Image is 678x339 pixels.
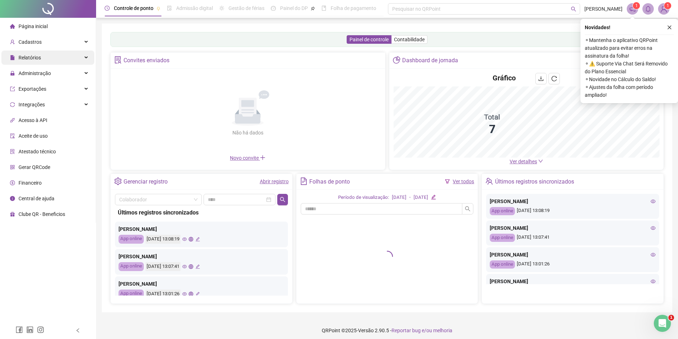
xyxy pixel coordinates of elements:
span: ⚬ Ajustes da folha com período ampliado! [585,83,674,99]
div: Não há dados [215,129,280,137]
div: [PERSON_NAME] [490,197,656,205]
span: Controle de ponto [114,5,153,11]
span: Atestado técnico [19,149,56,154]
span: Reportar bug e/ou melhoria [391,328,452,333]
div: [PERSON_NAME] [490,251,656,259]
span: global [189,237,193,242]
span: search [571,6,576,12]
span: export [10,86,15,91]
span: Versão [358,328,374,333]
span: bell [645,6,651,12]
span: search [465,206,471,212]
span: Folha de pagamento [331,5,376,11]
span: Financeiro [19,180,42,186]
span: Painel de controle [349,37,389,42]
span: Gerar QRCode [19,164,50,170]
span: pie-chart [393,56,400,64]
span: download [538,76,544,81]
div: [PERSON_NAME] [119,225,284,233]
div: - [409,194,411,201]
span: qrcode [10,165,15,170]
sup: Atualize o seu contato no menu Meus Dados [664,2,671,9]
a: Ver todos [453,179,474,184]
span: ⚬ Mantenha o aplicativo QRPoint atualizado para evitar erros na assinatura da folha! [585,36,674,60]
span: Central de ajuda [19,196,54,201]
span: edit [195,237,200,242]
div: Últimos registros sincronizados [495,176,574,188]
span: search [280,197,285,202]
span: ⚬ ⚠️ Suporte Via Chat Será Removido do Plano Essencial [585,60,674,75]
span: Admissão digital [176,5,213,11]
a: Ver detalhes down [510,159,543,164]
span: eye [651,226,656,231]
span: pushpin [156,6,161,11]
span: eye [651,279,656,284]
span: plus [260,155,266,160]
span: eye [651,252,656,257]
span: Painel do DP [280,5,308,11]
span: Gestão de férias [228,5,264,11]
span: edit [431,195,436,199]
span: Clube QR - Beneficios [19,211,65,217]
div: Dashboard de jornada [402,54,458,67]
span: 1 [635,3,638,8]
span: pushpin [311,6,315,11]
span: audit [10,133,15,138]
span: user-add [10,39,15,44]
div: App online [490,260,515,269]
span: down [538,159,543,164]
img: 53815 [658,4,669,14]
span: solution [10,149,15,154]
div: [DATE] 13:07:41 [490,234,656,242]
div: Gerenciar registro [123,176,168,188]
span: sun [219,6,224,11]
div: [DATE] [414,194,428,201]
span: global [189,264,193,269]
span: Novo convite [230,155,266,161]
div: [DATE] 13:01:26 [490,260,656,269]
div: [PERSON_NAME] [490,224,656,232]
span: edit [195,264,200,269]
span: 1 [667,3,669,8]
span: api [10,118,15,123]
div: Convites enviados [123,54,169,67]
span: eye [651,199,656,204]
span: solution [114,56,122,64]
div: [PERSON_NAME] [490,277,656,285]
div: App online [119,235,144,244]
span: [PERSON_NAME] [584,5,622,13]
div: Últimos registros sincronizados [118,208,285,217]
span: home [10,24,15,29]
div: [DATE] [392,194,406,201]
span: file-done [167,6,172,11]
div: [DATE] 13:08:19 [490,207,656,215]
span: ⚬ Novidade no Cálculo do Saldo! [585,75,674,83]
iframe: Intercom live chat [654,315,671,332]
span: Contabilidade [394,37,425,42]
div: [PERSON_NAME] [119,253,284,260]
sup: 1 [633,2,640,9]
span: instagram [37,326,44,333]
span: Exportações [19,86,46,92]
span: Acesso à API [19,117,47,123]
span: close [667,25,672,30]
span: global [189,292,193,296]
span: info-circle [10,196,15,201]
div: App online [490,207,515,215]
span: 1 [668,315,674,321]
span: Ver detalhes [510,159,537,164]
span: reload [551,76,557,81]
div: [DATE] 13:08:19 [146,235,180,244]
span: setting [114,178,122,185]
span: edit [195,292,200,296]
span: eye [182,237,187,242]
h4: Gráfico [493,73,516,83]
span: left [75,328,80,333]
div: [PERSON_NAME] [119,280,284,288]
span: file-text [300,178,308,185]
span: facebook [16,326,23,333]
span: gift [10,212,15,217]
span: Página inicial [19,23,48,29]
span: linkedin [26,326,33,333]
span: Relatórios [19,55,41,60]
